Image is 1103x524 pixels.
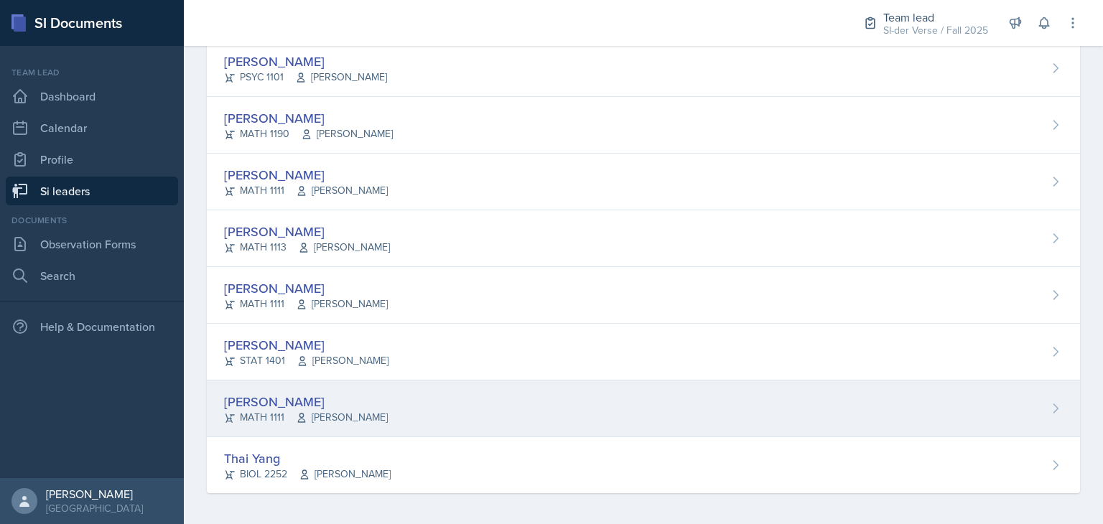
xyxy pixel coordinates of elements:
[207,380,1080,437] a: [PERSON_NAME] MATH 1111[PERSON_NAME]
[6,261,178,290] a: Search
[207,267,1080,324] a: [PERSON_NAME] MATH 1111[PERSON_NAME]
[224,165,388,184] div: [PERSON_NAME]
[6,177,178,205] a: Si leaders
[6,145,178,174] a: Profile
[224,126,393,141] div: MATH 1190
[224,335,388,355] div: [PERSON_NAME]
[224,296,388,312] div: MATH 1111
[295,70,387,85] span: [PERSON_NAME]
[224,279,388,298] div: [PERSON_NAME]
[6,230,178,258] a: Observation Forms
[297,353,388,368] span: [PERSON_NAME]
[6,214,178,227] div: Documents
[224,222,390,241] div: [PERSON_NAME]
[296,183,388,198] span: [PERSON_NAME]
[207,154,1080,210] a: [PERSON_NAME] MATH 1111[PERSON_NAME]
[207,210,1080,267] a: [PERSON_NAME] MATH 1113[PERSON_NAME]
[207,40,1080,97] a: [PERSON_NAME] PSYC 1101[PERSON_NAME]
[224,240,390,255] div: MATH 1113
[298,240,390,255] span: [PERSON_NAME]
[224,183,388,198] div: MATH 1111
[207,324,1080,380] a: [PERSON_NAME] STAT 1401[PERSON_NAME]
[207,437,1080,493] a: Thai Yang BIOL 2252[PERSON_NAME]
[296,410,388,425] span: [PERSON_NAME]
[224,108,393,128] div: [PERSON_NAME]
[296,296,388,312] span: [PERSON_NAME]
[224,449,391,468] div: Thai Yang
[299,467,391,482] span: [PERSON_NAME]
[6,82,178,111] a: Dashboard
[46,487,143,501] div: [PERSON_NAME]
[301,126,393,141] span: [PERSON_NAME]
[6,312,178,341] div: Help & Documentation
[224,392,388,411] div: [PERSON_NAME]
[207,97,1080,154] a: [PERSON_NAME] MATH 1190[PERSON_NAME]
[224,410,388,425] div: MATH 1111
[6,113,178,142] a: Calendar
[224,467,391,482] div: BIOL 2252
[6,66,178,79] div: Team lead
[883,9,988,26] div: Team lead
[224,353,388,368] div: STAT 1401
[224,52,387,71] div: [PERSON_NAME]
[224,70,387,85] div: PSYC 1101
[46,501,143,515] div: [GEOGRAPHIC_DATA]
[883,23,988,38] div: SI-der Verse / Fall 2025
